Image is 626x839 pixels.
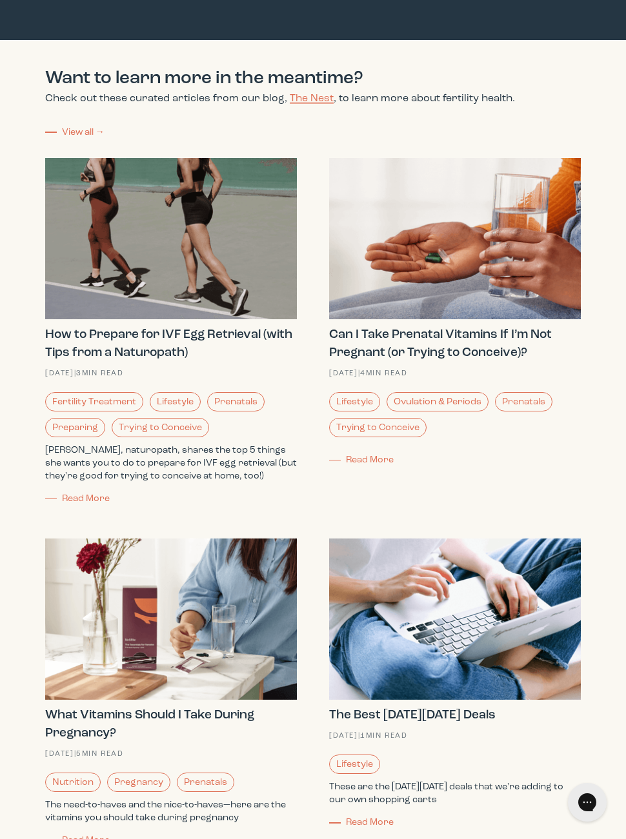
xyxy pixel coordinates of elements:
a: View all → [45,126,105,139]
p: [PERSON_NAME], naturopath, shares the top 5 things she wants you to do to prepare for IVF egg ret... [45,444,297,482]
span: Read More [346,455,394,464]
iframe: Gorgias live chat messenger [561,778,613,826]
a: Prenatals [495,392,552,411]
a: Preparing [45,418,105,437]
img: Can you take a prenatal even if you're not pregnant? [329,158,581,319]
p: These are the [DATE][DATE] deals that we're adding to our own shopping carts [329,780,581,806]
a: Read More [329,818,394,827]
a: Trying to Conceive [329,418,427,437]
a: Prenatals [177,773,234,792]
h2: Want to learn more in the meantime? [45,66,515,92]
span: Read More [62,494,110,503]
span: Read More [346,818,394,827]
img: Shop the best Black Friday deals [329,538,581,700]
p: The need-to-haves and the nice-to-haves—here are the vitamins you should take during pregnancy [45,798,297,824]
strong: Can I Take Prenatal Vitamins If I’m Not Pregnant (or Trying to Conceive)? [329,328,552,359]
div: [DATE] | 5 min read [45,749,297,760]
a: Lifestyle [329,755,380,774]
a: Trying to Conceive [112,418,209,437]
div: [DATE] | 3 min read [45,368,297,379]
a: Fertility Treatment [45,392,143,411]
a: Lifestyle [329,392,380,411]
img: How to prep for IVF with tips from an ND [45,158,297,319]
strong: How to Prepare for IVF Egg Retrieval (with Tips from a Naturopath) [45,328,292,359]
a: The Nest [290,94,334,104]
p: Check out these curated articles from our blog, , to learn more about fertility health. [45,92,515,106]
a: Ovulation & Periods [387,392,489,411]
a: Prenatals [207,392,265,411]
a: Lifestyle [150,392,201,411]
strong: The Best [DATE][DATE] Deals [329,709,496,722]
a: Read More [45,494,110,503]
a: Nutrition [45,773,101,792]
a: Read More [329,455,394,464]
div: [DATE] | 1 min read [329,731,581,742]
div: [DATE] | 4 min read [329,368,581,379]
strong: What Vitamins Should I Take During Pregnancy? [45,709,254,740]
a: Pregnancy [107,773,170,792]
